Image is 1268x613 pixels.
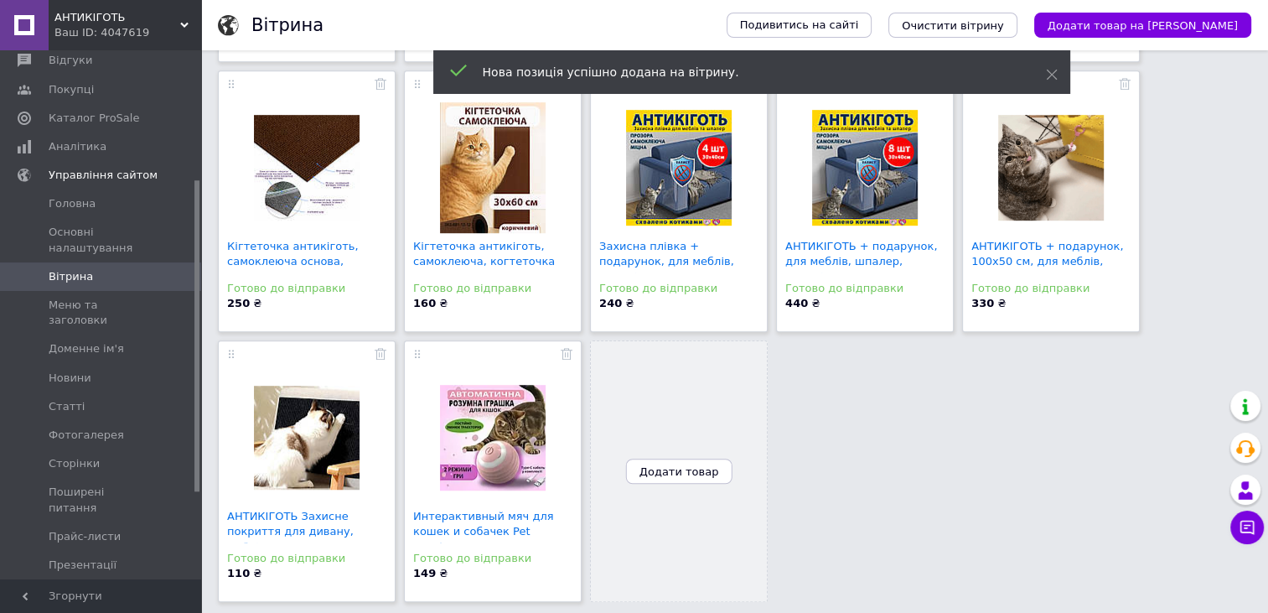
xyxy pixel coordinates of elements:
[251,15,323,35] h1: Вітрина
[740,18,859,33] span: Подивитись на сайті
[49,269,93,284] span: Вітрина
[227,566,386,581] div: ₴
[227,296,386,311] div: ₴
[1034,13,1251,38] button: Додати товар на [PERSON_NAME]
[413,297,436,309] b: 160
[413,281,572,296] div: Готово до відправки
[227,567,250,579] b: 110
[413,240,555,283] a: Кігтеточка антикіготь, самоклеюча, когтеточка для ...
[227,510,354,553] a: АНТИКІГОТЬ Захисне покриття для дивану, меблів та ...
[375,346,386,359] a: Прибрати з вітрини
[254,386,360,490] img: АНТИКІГОТЬ Захисне покриття для дивану, меблів та шпалер 30х30 см, Кігтеточка самоклеюча, колір ч...
[727,13,872,38] a: Подивитись на сайті
[49,53,92,68] span: Відгуки
[440,385,546,491] img: Интерактивный мяч для кошек и собачек Pet Gravity, USB зарядка, Вращающийся мячик, игрушка для ко...
[49,529,121,544] span: Прайс-листи
[49,485,155,515] span: Поширені питання
[49,111,139,126] span: Каталог ProSale
[812,110,918,226] img: АНТИКІГОТЬ + подарунок, для меблів, шпалер, диванів, ТОП ПРОДАЖІВ, захисна плівка, Німеччина, ант...
[227,297,250,309] b: 250
[626,110,732,226] img: Захисна плівка + подарунок, для меблів, диванів, ТОП ПРОДАЖІВ, антикіготь, Німеччина, пленка анти...
[902,19,1003,32] span: Очистити вітрину
[1048,19,1238,32] span: Додати товар на [PERSON_NAME]
[599,240,734,283] a: Захисна плівка + подарунок, для меблів, диванів, Т...
[49,225,155,255] span: Основні налаштування
[1119,76,1131,89] a: Прибрати з вітрини
[971,297,994,309] b: 330
[375,76,386,89] a: Прибрати з вітрини
[785,296,945,311] div: ₴
[413,296,572,311] div: ₴
[971,240,1123,283] a: АНТИКІГОТЬ + подарунок, 100х50 см, для меблів, див...
[227,240,359,283] a: Кігтеточка антикіготь, самоклеюча основа, когтеточ...
[626,459,732,484] button: Додати товар
[561,346,572,359] a: Прибрати з вітрини
[49,428,124,443] span: Фотогалерея
[971,281,1131,296] div: Готово до відправки
[413,551,572,566] div: Готово до відправки
[599,296,758,311] div: ₴
[413,566,572,581] div: ₴
[971,296,1131,311] div: ₴
[1230,511,1264,544] button: Чат з покупцем
[49,558,116,573] span: Презентації
[413,567,436,579] b: 149
[49,82,94,97] span: Покупці
[49,341,124,356] span: Доменне ім'я
[49,456,100,471] span: Сторінки
[785,281,945,296] div: Готово до відправки
[49,371,91,386] span: Новини
[227,281,386,296] div: Готово до відправки
[998,115,1104,221] img: АНТИКІГОТЬ + подарунок, 100х50 см, для меблів, диванів, антикіготь, Німеччина. Кігтеточка, дряпка
[599,281,758,296] div: Готово до відправки
[785,297,808,309] b: 440
[440,102,546,233] img: Кігтеточка антикіготь, самоклеюча, когтеточка для шпалерів, диванів, 30х60 см, Дряпка, темно-кори...
[785,240,937,283] a: АНТИКІГОТЬ + подарунок, для меблів, шпалер, дивані...
[49,168,158,183] span: Управління сайтом
[639,465,719,478] span: Додати товар
[49,399,85,414] span: Статті
[599,297,622,309] b: 240
[483,64,1004,81] div: Нова позиція успішно додана на вітрину.
[54,25,201,40] div: Ваш ID: 4047619
[49,196,96,211] span: Головна
[54,10,180,25] span: АНТИКІГОТЬ
[227,551,386,566] div: Готово до відправки
[49,298,155,328] span: Меню та заголовки
[888,13,1017,38] button: Очистити вітрину
[413,510,553,553] a: Интерактивный мяч для кошек и собачек Pet Gravity,...
[254,115,360,221] img: Кігтеточка антикіготь, самоклеюча основа, когтеточка для шпалерів, диванів, 60х60 см, колір темно...
[49,139,106,154] span: Аналітика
